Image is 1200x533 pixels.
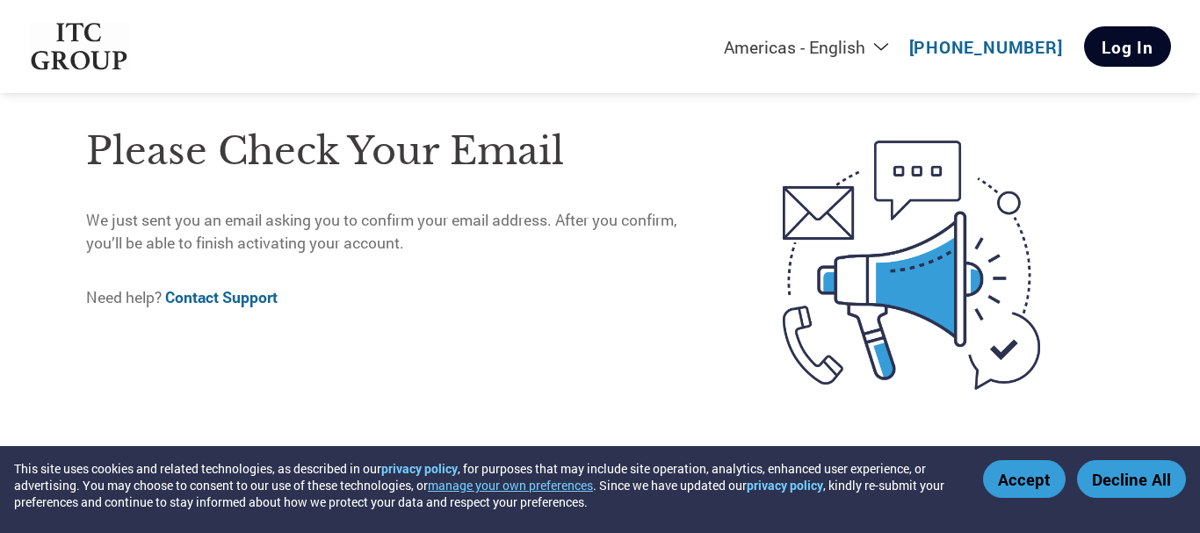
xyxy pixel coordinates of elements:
[1077,460,1186,498] button: Decline All
[86,209,709,256] p: We just sent you an email asking you to confirm your email address. After you confirm, you’ll be ...
[381,460,458,477] a: privacy policy
[909,36,1063,58] a: [PHONE_NUMBER]
[29,23,129,71] img: ITC Group
[14,460,958,510] div: This site uses cookies and related technologies, as described in our , for purposes that may incl...
[86,123,709,180] h1: Please check your email
[747,477,823,493] a: privacy policy
[165,287,278,307] a: Contact Support
[1084,26,1171,67] a: Log In
[86,286,709,309] p: Need help?
[709,109,1114,421] img: open-email
[983,460,1066,498] button: Accept
[428,477,593,493] button: manage your own preferences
